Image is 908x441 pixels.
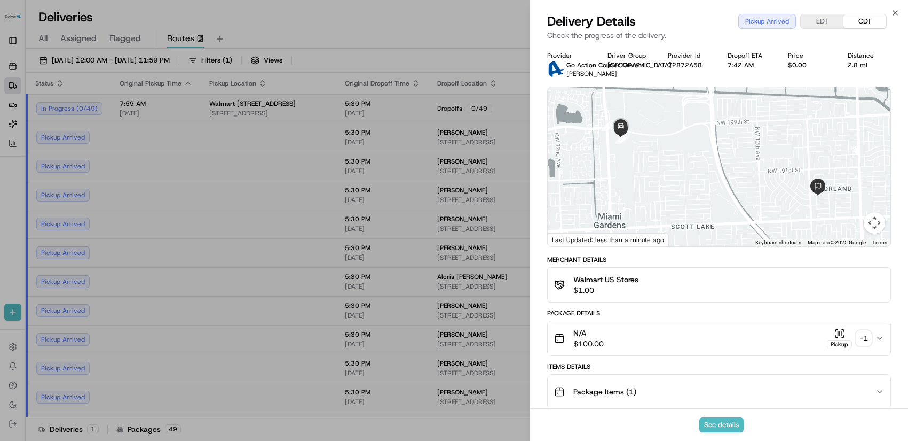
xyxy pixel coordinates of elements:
div: Provider Id [668,51,711,60]
div: Items Details [547,362,891,371]
div: + 1 [856,331,871,346]
span: Delivery Details [547,13,636,30]
span: Package Items ( 1 ) [573,386,636,397]
a: 📗Knowledge Base [6,151,86,170]
span: Map data ©2025 Google [808,239,866,245]
img: 1736555255976-a54dd68f-1ca7-489b-9aae-adbdc363a1c4 [11,102,30,121]
span: $100.00 [573,338,604,349]
div: Provider [547,51,590,60]
img: ActionCourier.png [547,61,564,78]
img: Google [550,233,586,246]
button: Map camera controls [864,212,885,234]
button: Pickup [827,328,852,349]
span: Go Action Courier Drivers [566,61,644,69]
div: Package Details [547,309,891,318]
button: CDT [843,14,886,28]
button: Pickup+1 [827,328,871,349]
button: 72872A58 [668,61,702,69]
div: Start new chat [36,102,175,113]
span: [PERSON_NAME] [566,69,617,78]
div: Distance [848,51,891,60]
div: 📗 [11,156,19,165]
a: 💻API Documentation [86,151,176,170]
span: API Documentation [101,155,171,166]
p: Welcome 👋 [11,43,194,60]
div: Merchant Details [547,256,891,264]
a: Terms (opens in new tab) [872,239,887,245]
span: Walmart US Stores [573,274,638,285]
button: N/A$100.00Pickup+1 [548,321,890,355]
button: Package Items (1) [548,375,890,409]
a: Powered byPylon [75,181,129,189]
span: $1.00 [573,285,638,296]
p: Check the progress of the delivery. [547,30,891,41]
div: Dropoff ETA [728,51,771,60]
span: N/A [573,328,604,338]
div: Driver Group [607,51,651,60]
div: 1 [597,115,617,136]
div: Price [788,51,831,60]
img: Nash [11,11,32,32]
div: [GEOGRAPHIC_DATA] [607,61,651,69]
a: Open this area in Google Maps (opens a new window) [550,233,586,246]
input: Clear [28,69,176,80]
div: Last Updated: less than a minute ago [548,233,669,246]
span: Pylon [106,181,129,189]
div: Pickup [827,340,852,349]
div: $0.00 [788,61,831,69]
button: Start new chat [181,105,194,118]
div: 7:42 AM [728,61,771,69]
div: We're available if you need us! [36,113,135,121]
button: See details [699,417,744,432]
button: EDT [801,14,843,28]
button: Keyboard shortcuts [755,239,801,246]
div: 💻 [90,156,99,165]
span: Knowledge Base [21,155,82,166]
div: 2.8 mi [848,61,891,69]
